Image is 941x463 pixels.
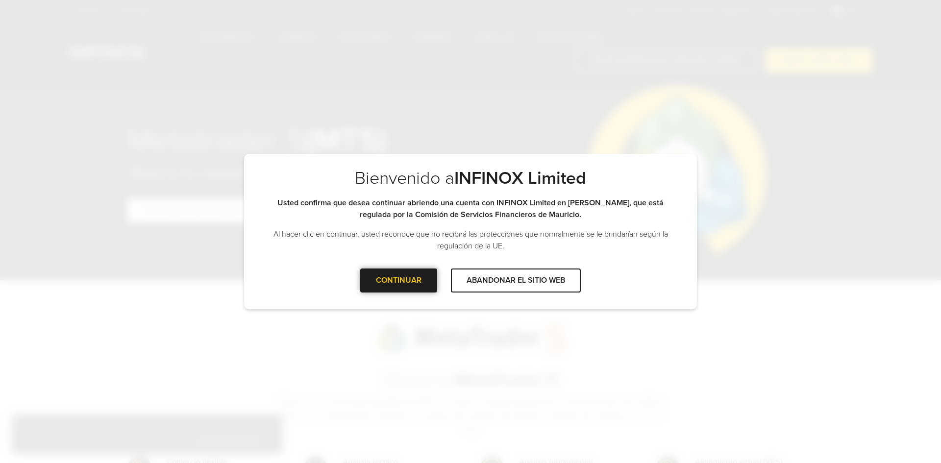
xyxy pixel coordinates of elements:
font: CONTINUAR [376,275,421,285]
font: Usted confirma que desea continuar abriendo una cuenta con INFINOX Limited en [PERSON_NAME], que ... [277,198,664,219]
font: ABANDONAR EL SITIO WEB [467,275,565,285]
font: INFINOX Limited [454,168,586,189]
font: Al hacer clic en continuar, usted reconoce que no recibirá las protecciones que normalmente se le... [273,229,668,251]
font: Bienvenido a [355,168,454,189]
